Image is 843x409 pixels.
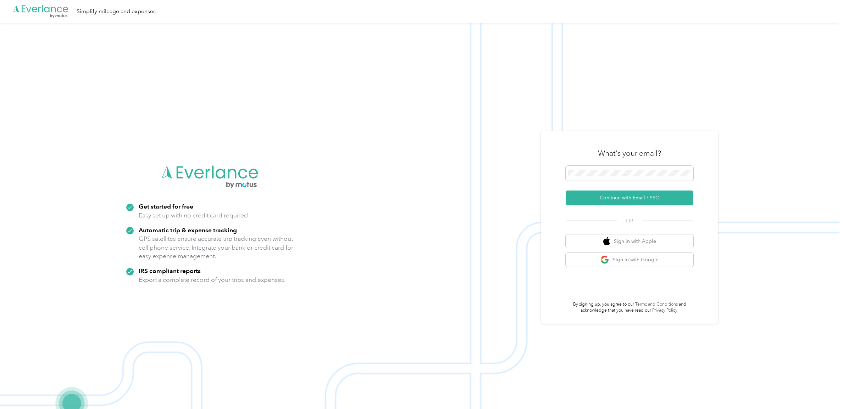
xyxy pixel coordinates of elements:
span: OR [617,217,642,225]
a: Terms and Conditions [635,302,678,307]
button: apple logoSign in with Apple [566,234,693,248]
strong: IRS compliant reports [139,267,201,274]
button: Continue with Email / SSO [566,191,693,205]
a: Privacy Policy [652,308,677,313]
p: By signing up, you agree to our and acknowledge that you have read our . [566,301,693,314]
h3: What's your email? [598,148,661,158]
strong: Get started for free [139,203,193,210]
p: Export a complete record of your trips and expenses. [139,275,285,284]
button: google logoSign in with Google [566,253,693,267]
strong: Automatic trip & expense tracking [139,226,237,234]
p: GPS satellites ensure accurate trip tracking even without cell phone service. Integrate your bank... [139,234,294,261]
img: google logo [600,255,609,264]
div: Simplify mileage and expenses [77,7,156,16]
img: apple logo [603,237,610,246]
p: Easy set up with no credit card required [139,211,248,220]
